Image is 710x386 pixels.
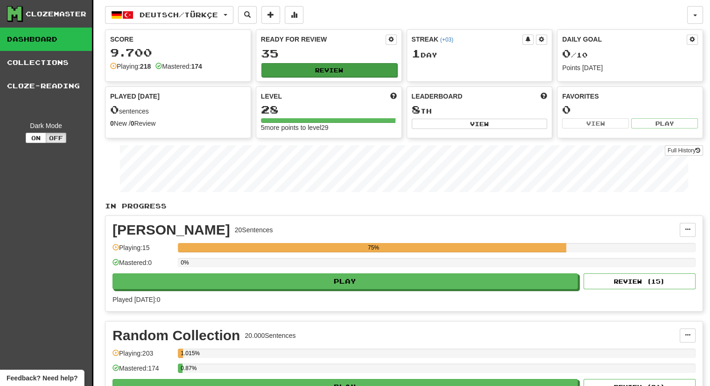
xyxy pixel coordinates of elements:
strong: 218 [140,63,151,70]
strong: 0 [131,120,134,127]
span: Level [261,92,282,101]
strong: 174 [191,63,202,70]
div: Points [DATE] [562,63,698,72]
span: 8 [412,103,421,116]
div: Playing: [110,62,151,71]
div: 5 more points to level 29 [261,123,397,132]
div: New / Review [110,119,246,128]
button: View [412,119,548,129]
div: Random Collection [112,329,240,343]
span: 0 [562,47,571,60]
button: Play [112,273,578,289]
span: 1 [412,47,421,60]
button: View [562,118,629,129]
span: Leaderboard [412,92,463,101]
div: [PERSON_NAME] [112,223,230,237]
span: Open feedback widget [7,373,77,383]
div: Daily Goal [562,35,687,45]
div: Mastered: [155,62,202,71]
span: 0 [110,103,119,116]
div: 0 [562,104,698,115]
div: Clozemaster [26,9,86,19]
span: Score more points to level up [390,92,397,101]
button: Play [631,118,698,129]
button: Review (15) [583,273,696,289]
p: In Progress [105,201,703,211]
div: Dark Mode [7,121,85,130]
div: Playing: 203 [112,349,173,364]
span: Played [DATE]: 0 [112,296,160,303]
a: Full History [665,145,703,156]
button: Add sentence to collection [261,6,280,24]
div: 0.87% [181,364,182,373]
a: (+03) [440,36,453,43]
span: Deutsch / Türkçe [140,11,218,19]
div: Score [110,35,246,44]
div: th [412,104,548,116]
div: 20 Sentences [235,225,273,235]
div: Playing: 15 [112,243,173,258]
span: / 10 [562,51,588,59]
button: Review [261,63,397,77]
div: Day [412,48,548,60]
div: Streak [412,35,523,44]
button: More stats [285,6,303,24]
div: Mastered: 174 [112,364,173,379]
button: Off [46,133,66,143]
span: This week in points, UTC [541,92,547,101]
div: 28 [261,104,397,115]
button: On [26,133,46,143]
div: Mastered: 0 [112,258,173,273]
div: Favorites [562,92,698,101]
div: Ready for Review [261,35,386,44]
button: Deutsch/Türkçe [105,6,233,24]
div: sentences [110,104,246,116]
div: 1.015% [181,349,183,358]
div: 20.000 Sentences [245,331,295,340]
div: 75% [181,243,566,252]
button: Search sentences [238,6,257,24]
span: Played [DATE] [110,92,160,101]
strong: 0 [110,120,114,127]
div: 9.700 [110,47,246,58]
div: 35 [261,48,397,59]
